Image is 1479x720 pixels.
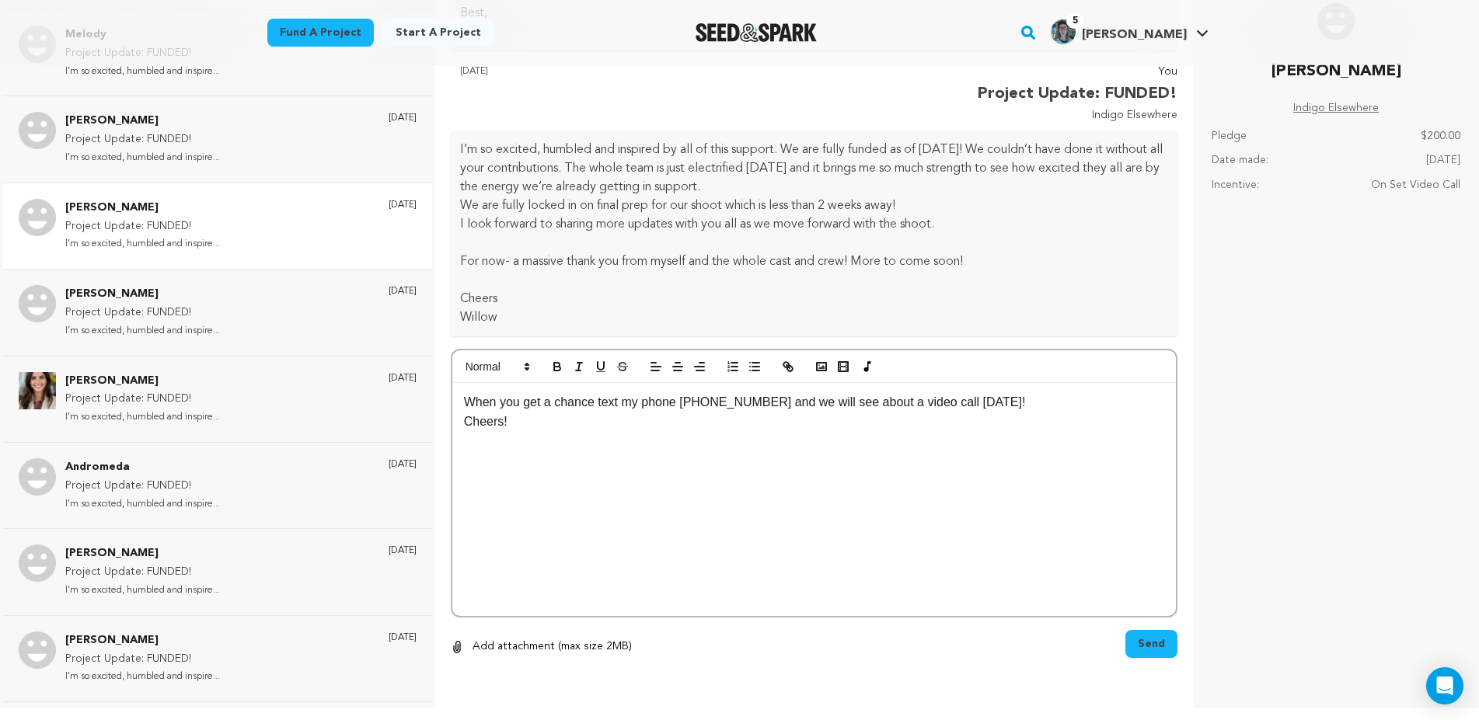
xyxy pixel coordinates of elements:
p: [PERSON_NAME] [65,544,220,563]
p: Incentive: [1212,176,1259,195]
p: I’m so excited, humbled and inspire... [65,63,220,81]
p: [PERSON_NAME] [65,112,220,130]
p: I’m so excited, humbled and inspire... [65,149,220,167]
p: $200.00 [1421,127,1460,146]
p: Date made: [1212,151,1268,170]
p: [DATE] [389,544,417,557]
img: Andromeda Photo [19,458,56,496]
a: Seed&Spark Homepage [696,23,818,42]
span: [PERSON_NAME] [1082,29,1187,41]
p: Project Update: FUNDED! [65,130,220,149]
p: [DATE] [389,199,417,211]
p: Project Update: FUNDED! [978,82,1177,106]
p: We are fully locked in on final prep for our shoot which is less than 2 weeks away! [460,197,1169,215]
p: Project Update: FUNDED! [65,650,220,669]
p: I’m so excited, humbled and inspire... [65,582,220,600]
p: Add attachment (max size 2MB) [473,638,632,656]
p: I look forward to sharing more updates with you all as we move forward with the shoot. [460,215,1169,234]
p: I’m so excited, humbled and inspire... [65,235,220,253]
p: [DATE] [1426,151,1460,170]
img: Kyle Landstra Photo [19,544,56,582]
p: You [978,63,1177,82]
p: [DATE] [389,285,417,297]
img: 6d0dde4ebf7a9ca5.jpg [1051,19,1076,44]
button: Add attachment (max size 2MB) [451,630,632,664]
span: Send [1138,636,1165,652]
img: Sheila Carter Photo [19,372,56,409]
img: Connie Ziegler Photo [19,631,56,669]
p: When you get a chance text my phone [PHONE_NUMBER] and we will see about a video call [DATE]! [464,392,1165,412]
img: Seed&Spark Logo Dark Mode [696,23,818,42]
p: I’m so excited, humbled and inspired by all of this support. We are fully funded as of [DATE]! We... [460,141,1169,197]
p: [DATE] [389,631,417,644]
p: [DATE] [389,112,417,124]
p: Andromeda [65,458,220,477]
p: [DATE] [460,63,488,125]
button: Send [1125,630,1177,658]
a: Fund a project [267,19,374,47]
img: Jackie Photo [19,112,56,149]
p: [PERSON_NAME] [65,199,220,217]
p: For now- a massive thank you from myself and the whole cast and crew! More to come soon! [460,252,1169,271]
p: [PERSON_NAME] [65,285,220,304]
div: Willow S.'s Profile [1051,19,1187,44]
p: I’m so excited, humbled and inspire... [65,322,220,340]
p: [PERSON_NAME] [1271,59,1401,84]
p: Project Update: FUNDED! [65,390,220,409]
div: Open Intercom Messenger [1426,667,1463,704]
p: Project Update: FUNDED! [65,563,220,582]
p: I’m so excited, humbled and inspire... [65,409,220,426]
p: Cheers [460,290,1169,308]
p: Project Update: FUNDED! [65,477,220,496]
p: On Set Video Call [1371,176,1460,195]
p: Project Update: FUNDED! [65,217,220,236]
p: [PERSON_NAME] [65,372,220,391]
p: Pledge [1212,127,1247,146]
a: Start a project [383,19,494,47]
p: Cheers! [464,412,1165,432]
img: Zoe Katechis Photo [19,285,56,322]
span: 5 [1066,13,1084,29]
img: Aoife Clements Photo [19,199,56,236]
a: Willow S.'s Profile [1048,16,1212,44]
p: [PERSON_NAME] [65,631,220,650]
p: I’m so excited, humbled and inspire... [65,496,220,513]
p: Project Update: FUNDED! [65,304,220,322]
a: Indigo Elsewhere [1293,99,1379,118]
span: Willow S.'s Profile [1048,16,1212,49]
p: Willow [460,308,1169,327]
p: Indigo Elsewhere [978,106,1177,125]
p: [DATE] [389,458,417,471]
p: I’m so excited, humbled and inspire... [65,668,220,686]
p: [DATE] [389,372,417,384]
